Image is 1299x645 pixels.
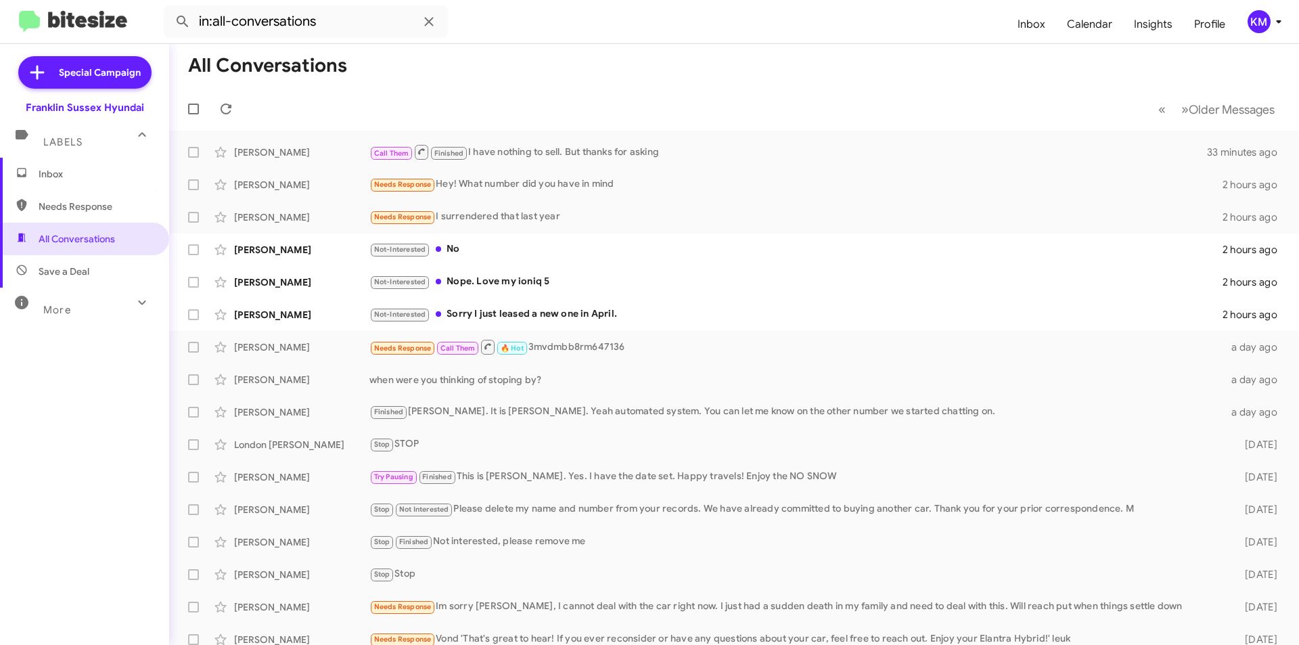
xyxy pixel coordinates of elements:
[234,373,369,386] div: [PERSON_NAME]
[369,143,1207,160] div: I have nothing to sell. But thanks for asking
[39,200,154,213] span: Needs Response
[369,242,1223,257] div: No
[374,245,426,254] span: Not-Interested
[1183,5,1236,44] a: Profile
[234,308,369,321] div: [PERSON_NAME]
[39,265,89,278] span: Save a Deal
[369,307,1223,322] div: Sorry I just leased a new one in April.
[434,149,464,158] span: Finished
[422,472,452,481] span: Finished
[43,136,83,148] span: Labels
[374,344,432,353] span: Needs Response
[1223,503,1288,516] div: [DATE]
[399,537,429,546] span: Finished
[369,534,1223,550] div: Not interested, please remove me
[374,180,432,189] span: Needs Response
[369,437,1223,452] div: STOP
[234,340,369,354] div: [PERSON_NAME]
[1223,210,1288,224] div: 2 hours ago
[1223,340,1288,354] div: a day ago
[374,407,404,416] span: Finished
[1223,308,1288,321] div: 2 hours ago
[369,566,1223,582] div: Stop
[1007,5,1056,44] a: Inbox
[374,310,426,319] span: Not-Interested
[1158,101,1166,118] span: «
[234,470,369,484] div: [PERSON_NAME]
[234,568,369,581] div: [PERSON_NAME]
[374,149,409,158] span: Call Them
[369,373,1223,386] div: when were you thinking of stoping by?
[1151,95,1283,123] nav: Page navigation example
[369,177,1223,192] div: Hey! What number did you have in mind
[234,210,369,224] div: [PERSON_NAME]
[374,440,390,449] span: Stop
[234,600,369,614] div: [PERSON_NAME]
[26,101,144,114] div: Franklin Sussex Hyundai
[399,505,449,514] span: Not Interested
[234,438,369,451] div: London [PERSON_NAME]
[43,304,71,316] span: More
[1248,10,1271,33] div: KM
[374,635,432,644] span: Needs Response
[39,167,154,181] span: Inbox
[1123,5,1183,44] a: Insights
[234,178,369,192] div: [PERSON_NAME]
[369,469,1223,485] div: This is [PERSON_NAME]. Yes. I have the date set. Happy travels! Enjoy the NO SNOW
[369,274,1223,290] div: Nope. Love my ioniq 5
[1223,275,1288,289] div: 2 hours ago
[234,243,369,257] div: [PERSON_NAME]
[234,146,369,159] div: [PERSON_NAME]
[234,405,369,419] div: [PERSON_NAME]
[369,502,1223,517] div: Please delete my name and number from your records. We have already committed to buying another c...
[164,5,448,38] input: Search
[1223,568,1288,581] div: [DATE]
[1223,470,1288,484] div: [DATE]
[59,66,141,79] span: Special Campaign
[369,404,1223,420] div: [PERSON_NAME]. It is [PERSON_NAME]. Yeah automated system. You can let me know on the other numbe...
[39,232,115,246] span: All Conversations
[1223,243,1288,257] div: 2 hours ago
[374,602,432,611] span: Needs Response
[1223,178,1288,192] div: 2 hours ago
[1150,95,1174,123] button: Previous
[1207,146,1288,159] div: 33 minutes ago
[374,505,390,514] span: Stop
[374,213,432,221] span: Needs Response
[374,570,390,579] span: Stop
[188,55,347,76] h1: All Conversations
[1189,102,1275,117] span: Older Messages
[1223,405,1288,419] div: a day ago
[1173,95,1283,123] button: Next
[369,338,1223,355] div: 3mvdmbb8rm647136
[1181,101,1189,118] span: »
[1223,600,1288,614] div: [DATE]
[234,535,369,549] div: [PERSON_NAME]
[234,275,369,289] div: [PERSON_NAME]
[1223,535,1288,549] div: [DATE]
[18,56,152,89] a: Special Campaign
[234,503,369,516] div: [PERSON_NAME]
[440,344,476,353] span: Call Them
[374,537,390,546] span: Stop
[1223,438,1288,451] div: [DATE]
[1223,373,1288,386] div: a day ago
[501,344,524,353] span: 🔥 Hot
[369,209,1223,225] div: I surrendered that last year
[1056,5,1123,44] a: Calendar
[374,277,426,286] span: Not-Interested
[1236,10,1284,33] button: KM
[369,599,1223,615] div: Im sorry [PERSON_NAME], I cannot deal with the car right now. I just had a sudden death in my fam...
[374,472,413,481] span: Try Pausing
